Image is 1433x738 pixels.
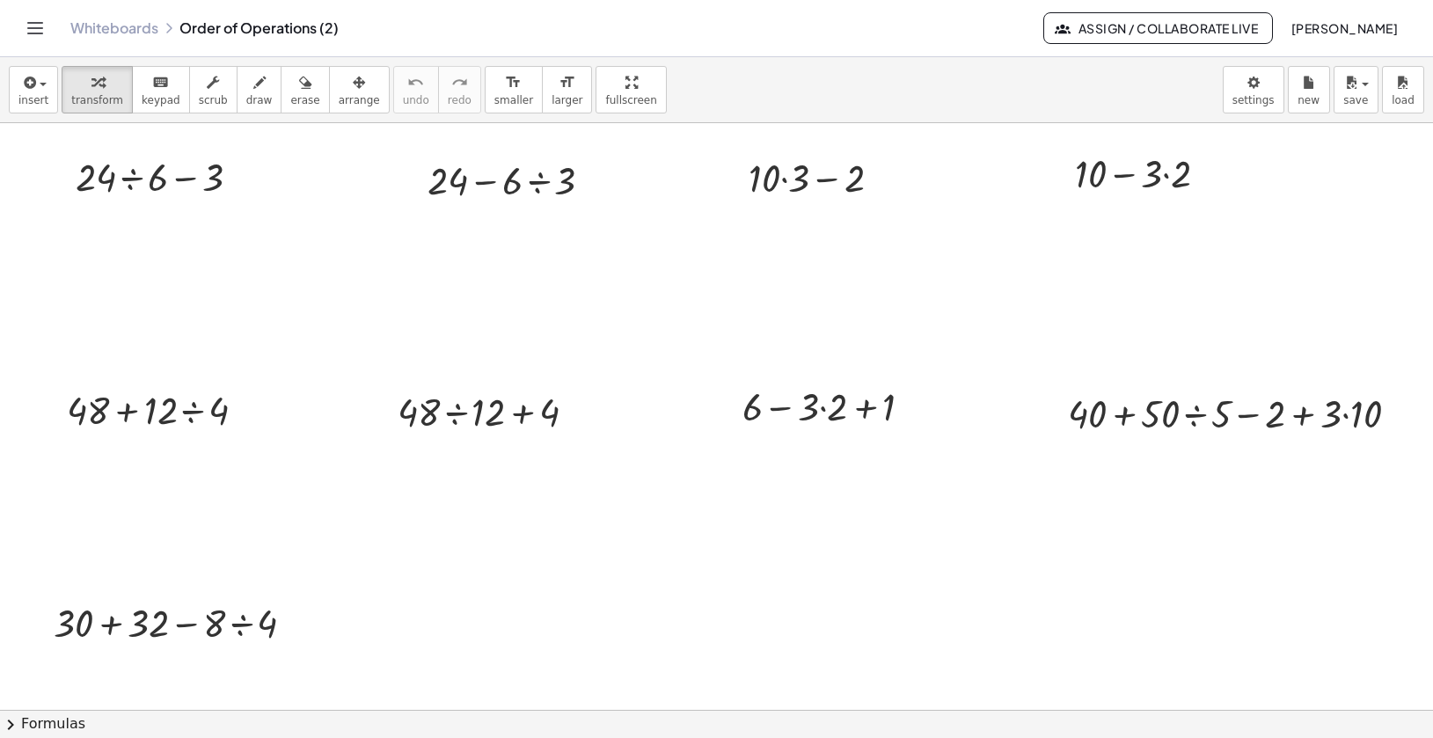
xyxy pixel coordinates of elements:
span: erase [290,94,319,106]
span: insert [18,94,48,106]
button: redoredo [438,66,481,113]
span: load [1392,94,1415,106]
button: settings [1223,66,1284,113]
i: keyboard [152,72,169,93]
button: insert [9,66,58,113]
i: format_size [559,72,575,93]
button: erase [281,66,329,113]
button: format_sizesmaller [485,66,543,113]
span: Assign / Collaborate Live [1058,20,1258,36]
span: fullscreen [605,94,656,106]
span: scrub [199,94,228,106]
span: save [1343,94,1368,106]
span: transform [71,94,123,106]
a: Whiteboards [70,19,158,37]
button: load [1382,66,1424,113]
button: [PERSON_NAME] [1276,12,1412,44]
button: draw [237,66,282,113]
span: arrange [339,94,380,106]
span: redo [448,94,472,106]
i: undo [407,72,424,93]
button: fullscreen [596,66,666,113]
i: format_size [505,72,522,93]
button: Assign / Collaborate Live [1043,12,1273,44]
span: undo [403,94,429,106]
span: new [1298,94,1320,106]
span: [PERSON_NAME] [1290,20,1398,36]
span: larger [552,94,582,106]
i: redo [451,72,468,93]
span: draw [246,94,273,106]
button: undoundo [393,66,439,113]
button: transform [62,66,133,113]
span: keypad [142,94,180,106]
span: smaller [494,94,533,106]
button: arrange [329,66,390,113]
button: scrub [189,66,238,113]
button: Toggle navigation [21,14,49,42]
button: format_sizelarger [542,66,592,113]
span: settings [1232,94,1275,106]
button: keyboardkeypad [132,66,190,113]
button: new [1288,66,1330,113]
button: save [1334,66,1378,113]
